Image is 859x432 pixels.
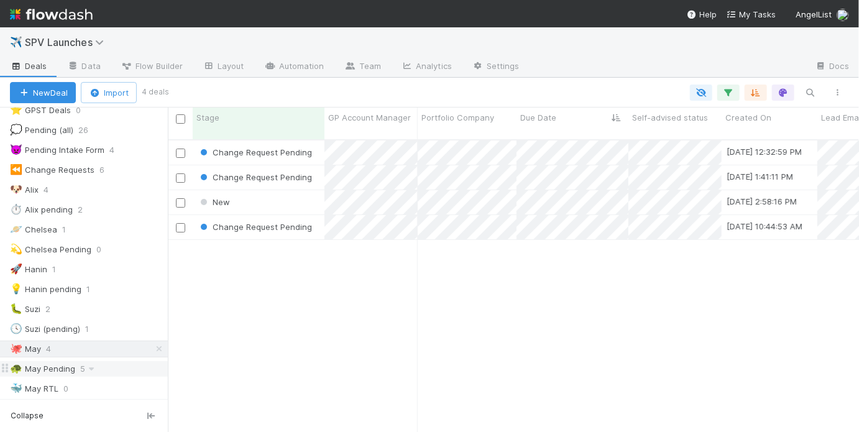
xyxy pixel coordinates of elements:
span: 💫 [10,244,22,254]
span: GP Account Manager [328,111,411,124]
span: Change Request Pending [198,147,312,157]
span: 2 [78,202,95,218]
span: 0 [63,381,81,397]
img: avatar_768cd48b-9260-4103-b3ef-328172ae0546.png [837,9,849,21]
input: Toggle Row Selected [176,173,185,183]
a: Analytics [391,57,462,77]
span: ⏱️ [10,204,22,214]
a: Docs [805,57,859,77]
a: Automation [254,57,334,77]
span: 👿 [10,144,22,155]
a: Layout [193,57,254,77]
button: NewDeal [10,82,76,103]
a: Team [334,57,391,77]
div: Alix pending [10,202,73,218]
div: GPST Deals [10,103,71,118]
span: 🕓 [10,323,22,334]
span: 1 [86,282,103,297]
div: Chelsea Pending [10,242,91,257]
a: Data [57,57,111,77]
div: Suzi (pending) [10,321,80,337]
div: Change Requests [10,162,94,178]
span: 26 [78,122,101,138]
span: 🚀 [10,264,22,274]
span: 1 [85,321,101,337]
span: New [198,197,230,207]
button: Import [81,82,137,103]
span: 4 [44,182,61,198]
span: 5 [80,361,98,377]
span: 0 [96,242,114,257]
input: Toggle Row Selected [176,223,185,232]
span: 6 [99,162,117,178]
div: May Pending [10,361,75,377]
span: ⏪ [10,164,22,175]
span: Portfolio Company [421,111,494,124]
div: Pending (all) [10,122,73,138]
div: Help [687,8,717,21]
span: 🪐 [10,224,22,234]
span: Flow Builder [121,60,183,72]
div: Change Request Pending [198,146,312,159]
span: Change Request Pending [198,222,312,232]
div: [DATE] 2:58:16 PM [727,195,797,208]
div: Change Request Pending [198,171,312,183]
span: 🐙 [10,343,22,354]
div: Chelsea [10,222,57,237]
span: 🐳 [10,383,22,393]
a: Flow Builder [111,57,193,77]
span: ✈️ [10,37,22,47]
div: New [198,196,230,208]
span: ⭐ [10,104,22,115]
span: 💭 [10,124,22,135]
div: Hanin [10,262,47,277]
div: May RTL [10,381,58,397]
div: [DATE] 10:44:53 AM [727,220,802,232]
span: 💡 [10,283,22,294]
span: 1 [52,262,68,277]
span: Due Date [520,111,556,124]
span: 4 [46,341,63,357]
div: [DATE] 12:32:59 PM [727,145,802,158]
div: [DATE] 1:41:11 PM [727,170,793,183]
div: Change Request Pending [198,221,312,233]
img: logo-inverted-e16ddd16eac7371096b0.svg [10,4,93,25]
input: Toggle Row Selected [176,198,185,208]
span: Deals [10,60,47,72]
span: Stage [196,111,219,124]
div: Pending Intake Form [10,142,104,158]
div: Suzi [10,301,40,317]
span: 🐢 [10,363,22,374]
input: Toggle All Rows Selected [176,114,185,124]
span: 0 [76,103,93,118]
div: Hanin pending [10,282,81,297]
a: Settings [462,57,530,77]
span: Created On [725,111,771,124]
span: Self-advised status [632,111,708,124]
span: 🐛 [10,303,22,314]
span: 🐶 [10,184,22,195]
span: SPV Launches [25,36,110,48]
div: Alix [10,182,39,198]
span: 1 [62,222,78,237]
a: My Tasks [727,8,776,21]
div: May [10,341,41,357]
span: 4 [109,142,127,158]
span: Change Request Pending [198,172,312,182]
small: 4 deals [142,86,169,98]
input: Toggle Row Selected [176,149,185,158]
span: 2 [45,301,63,317]
span: AngelList [796,9,832,19]
span: My Tasks [727,9,776,19]
span: Collapse [11,410,44,421]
